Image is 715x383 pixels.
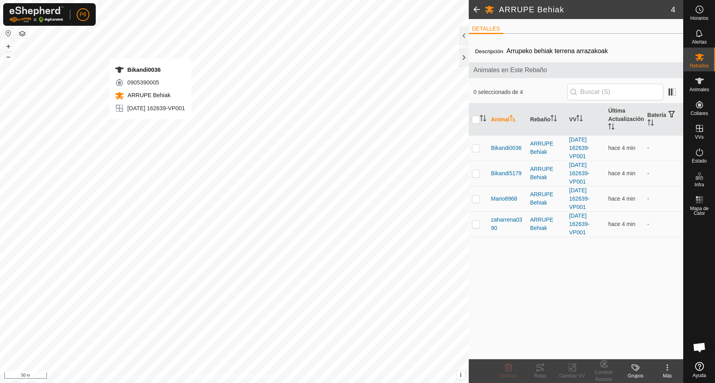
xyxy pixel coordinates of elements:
[491,144,522,152] span: Bikandi0036
[588,369,620,383] div: Cambiar Rebaño
[510,116,516,123] p-sorticon: Activar para ordenar
[473,88,567,96] span: 0 seleccionado de 4
[692,40,707,44] span: Alertas
[491,216,524,232] span: zaharrena0390
[469,25,503,34] li: DETALLES
[17,29,27,38] button: Capas del Mapa
[10,6,64,23] img: Logo Gallagher
[647,121,654,127] p-sorticon: Activar para ordenar
[114,65,185,75] div: Bikandi0036
[500,373,517,379] span: Eliminar
[608,170,635,176] span: 10 oct 2025, 8:23
[551,116,557,123] p-sorticon: Activar para ordenar
[569,213,589,236] a: [DATE] 162639-VP001
[693,373,706,378] span: Ayuda
[690,63,709,68] span: Rebaños
[499,5,671,14] h2: ARRUPE Behiak
[690,111,708,116] span: Collares
[651,372,683,379] div: Más
[530,140,562,156] div: ARRUPE Behiak
[569,162,589,185] a: [DATE] 162639-VP001
[608,124,615,131] p-sorticon: Activar para ordenar
[530,216,562,232] div: ARRUPE Behiak
[4,52,13,61] button: –
[605,103,644,136] th: Última Actualización
[620,372,651,379] div: Grupos
[527,103,566,136] th: Rebaño
[692,159,707,163] span: Estado
[249,373,275,380] a: Contáctenos
[690,87,709,92] span: Animales
[530,165,562,182] div: ARRUPE Behiak
[524,372,556,379] div: Rutas
[644,186,683,211] td: -
[569,187,589,210] a: [DATE] 162639-VP001
[688,335,711,359] div: Chat abierto
[475,48,503,54] label: Descripción
[488,103,527,136] th: Animal
[569,136,589,159] a: [DATE] 162639-VP001
[608,221,635,227] span: 10 oct 2025, 8:23
[503,44,611,57] span: Arrupeko behiak terrena arrazakoak
[608,195,635,202] span: 10 oct 2025, 8:23
[79,10,86,19] span: P6
[690,16,708,21] span: Horarios
[456,371,465,379] button: i
[193,373,239,380] a: Política de Privacidad
[644,103,683,136] th: Batería
[644,135,683,161] td: -
[491,195,517,203] span: Mario8968
[644,161,683,186] td: -
[608,145,635,151] span: 10 oct 2025, 8:23
[114,78,185,87] div: 0905390005
[686,206,713,216] span: Mapa de Calor
[480,116,486,123] p-sorticon: Activar para ordenar
[694,182,704,187] span: Infra
[530,190,562,207] div: ARRUPE Behiak
[114,103,185,113] div: [DATE] 162639-VP001
[473,65,678,75] span: Animales en Este Rebaño
[4,42,13,51] button: +
[566,103,605,136] th: VV
[567,84,663,100] input: Buscar (S)
[126,92,170,98] span: ARRUPE Behiak
[556,372,588,379] div: Cambiar VV
[4,29,13,38] button: Restablecer Mapa
[695,135,703,140] span: VVs
[684,359,715,381] a: Ayuda
[671,4,675,15] span: 4
[576,116,583,123] p-sorticon: Activar para ordenar
[644,211,683,237] td: -
[491,169,522,178] span: Bikandi5179
[460,372,462,378] span: i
